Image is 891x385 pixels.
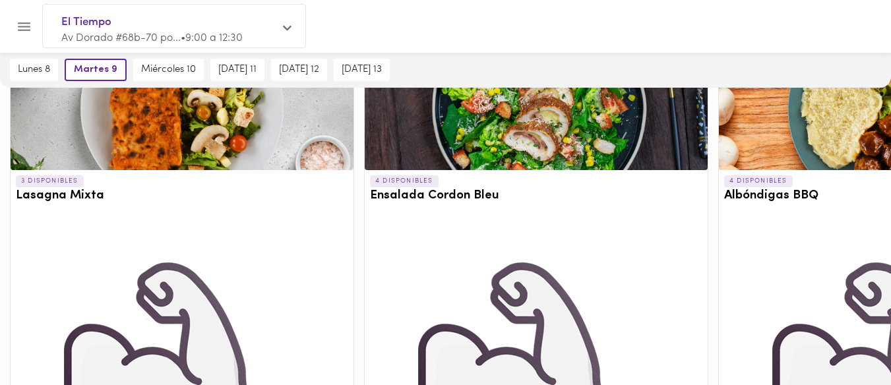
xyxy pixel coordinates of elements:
button: martes 9 [65,59,127,81]
span: [DATE] 11 [218,64,257,76]
h3: Ensalada Cordon Bleu [370,189,702,203]
span: martes 9 [74,64,117,76]
h3: Lasagna Mixta [16,189,348,203]
span: [DATE] 13 [342,64,382,76]
p: 3 DISPONIBLES [16,175,84,187]
button: Menu [8,11,40,43]
span: miércoles 10 [141,64,196,76]
span: lunes 8 [18,64,50,76]
p: 4 DISPONIBLES [370,175,439,187]
span: [DATE] 12 [279,64,319,76]
button: [DATE] 11 [210,59,264,81]
div: Lasagna Mixta [11,45,353,170]
span: El Tiempo [61,14,274,31]
button: miércoles 10 [133,59,204,81]
p: 4 DISPONIBLES [724,175,793,187]
div: Ensalada Cordon Bleu [365,45,708,170]
button: [DATE] 13 [334,59,390,81]
button: lunes 8 [10,59,58,81]
span: Av Dorado #68b-70 po... • 9:00 a 12:30 [61,33,243,44]
button: [DATE] 12 [271,59,327,81]
iframe: Messagebird Livechat Widget [814,309,878,372]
